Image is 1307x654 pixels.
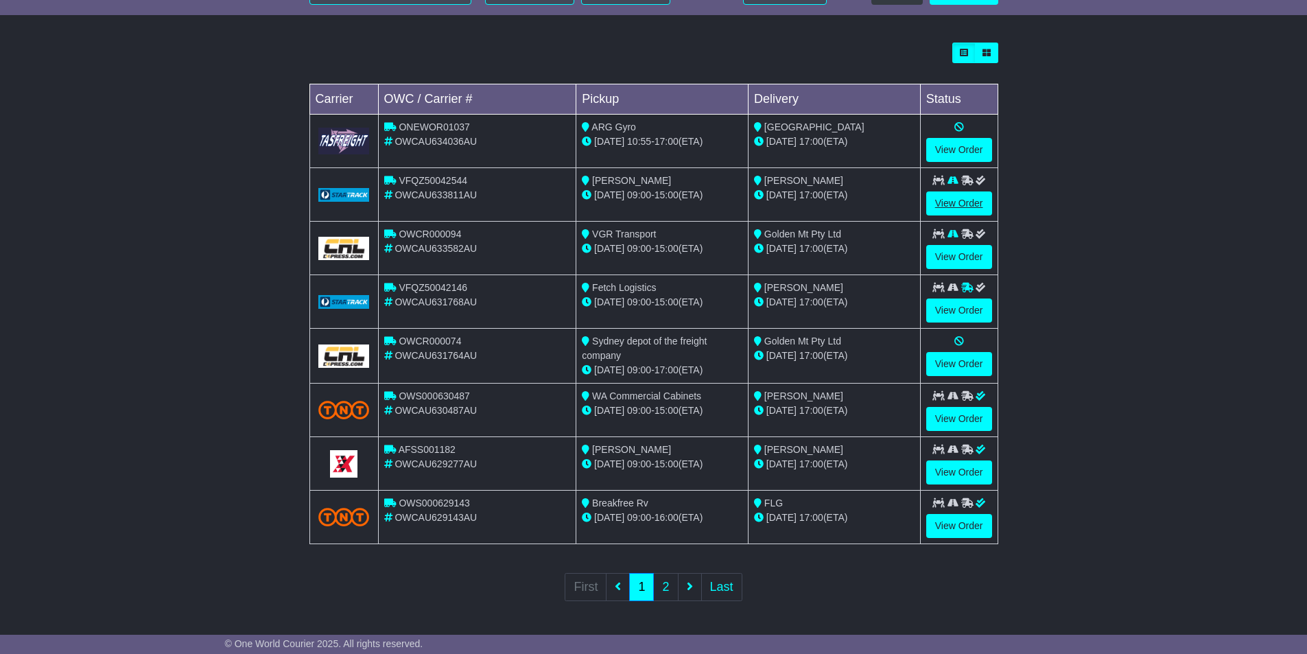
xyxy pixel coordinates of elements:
span: OWCAU629143AU [395,512,477,523]
div: - (ETA) [582,457,742,471]
span: [PERSON_NAME] [764,175,843,186]
span: 15:00 [655,296,679,307]
span: 09:00 [627,243,651,254]
span: Breakfree Rv [592,498,648,509]
div: - (ETA) [582,188,742,202]
a: View Order [926,191,992,215]
span: [GEOGRAPHIC_DATA] [764,121,864,132]
span: 16:00 [655,512,679,523]
td: Delivery [748,84,920,115]
span: [DATE] [594,243,624,254]
div: (ETA) [754,457,915,471]
img: GetCarrierServiceLogo [318,237,370,260]
div: (ETA) [754,511,915,525]
div: (ETA) [754,242,915,256]
div: (ETA) [754,135,915,149]
span: [DATE] [766,243,797,254]
span: OWS000629143 [399,498,470,509]
td: Carrier [309,84,378,115]
span: [DATE] [766,189,797,200]
div: (ETA) [754,404,915,418]
span: 17:00 [799,458,823,469]
span: OWCAU629277AU [395,458,477,469]
span: [PERSON_NAME] [592,175,671,186]
div: - (ETA) [582,135,742,149]
span: ONEWOR01037 [399,121,469,132]
span: [DATE] [594,512,624,523]
span: VGR Transport [592,229,656,240]
span: [PERSON_NAME] [764,444,843,455]
span: VFQZ50042544 [399,175,467,186]
span: 15:00 [655,458,679,469]
span: 17:00 [799,350,823,361]
div: - (ETA) [582,511,742,525]
span: Fetch Logistics [592,282,656,293]
div: (ETA) [754,295,915,310]
img: GetCarrierServiceLogo [318,344,370,368]
span: 15:00 [655,405,679,416]
span: [DATE] [766,136,797,147]
span: [DATE] [766,458,797,469]
span: VFQZ50042146 [399,282,467,293]
span: OWCAU633811AU [395,189,477,200]
div: (ETA) [754,188,915,202]
span: OWCAU631768AU [395,296,477,307]
span: 15:00 [655,189,679,200]
span: 09:00 [627,296,651,307]
span: © One World Courier 2025. All rights reserved. [225,638,423,649]
td: OWC / Carrier # [378,84,576,115]
span: FLG [764,498,783,509]
a: View Order [926,514,992,538]
span: [DATE] [766,512,797,523]
span: [DATE] [766,296,797,307]
span: [DATE] [594,136,624,147]
span: 17:00 [655,364,679,375]
td: Pickup [576,84,749,115]
span: AFSS001182 [399,444,456,455]
span: Golden Mt Pty Ltd [764,336,841,347]
div: (ETA) [754,349,915,363]
span: WA Commercial Cabinets [592,390,701,401]
span: Sydney depot of the freight company [582,336,707,361]
a: View Order [926,138,992,162]
span: OWCR000094 [399,229,461,240]
span: OWS000630487 [399,390,470,401]
span: 17:00 [799,189,823,200]
a: View Order [926,299,992,323]
div: - (ETA) [582,404,742,418]
img: GetCarrierServiceLogo [330,450,357,478]
span: [PERSON_NAME] [764,282,843,293]
img: TNT_Domestic.png [318,508,370,526]
span: 09:00 [627,405,651,416]
img: GetCarrierServiceLogo [318,295,370,309]
span: [DATE] [594,458,624,469]
img: GetCarrierServiceLogo [318,128,370,154]
span: 09:00 [627,458,651,469]
span: 17:00 [799,296,823,307]
span: 17:00 [799,405,823,416]
span: 09:00 [627,364,651,375]
div: - (ETA) [582,242,742,256]
span: 09:00 [627,512,651,523]
span: [DATE] [594,405,624,416]
span: OWCAU634036AU [395,136,477,147]
img: TNT_Domestic.png [318,401,370,419]
span: Golden Mt Pty Ltd [764,229,841,240]
span: [DATE] [594,296,624,307]
span: OWCR000074 [399,336,461,347]
span: 17:00 [799,512,823,523]
a: View Order [926,407,992,431]
span: 17:00 [655,136,679,147]
span: OWCAU630487AU [395,405,477,416]
span: [PERSON_NAME] [764,390,843,401]
span: [DATE] [594,189,624,200]
span: 17:00 [799,243,823,254]
td: Status [920,84,998,115]
span: 09:00 [627,189,651,200]
span: [DATE] [766,350,797,361]
span: OWCAU631764AU [395,350,477,361]
img: GetCarrierServiceLogo [318,188,370,202]
span: 10:55 [627,136,651,147]
span: ARG Gyro [591,121,636,132]
a: 1 [629,573,654,601]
